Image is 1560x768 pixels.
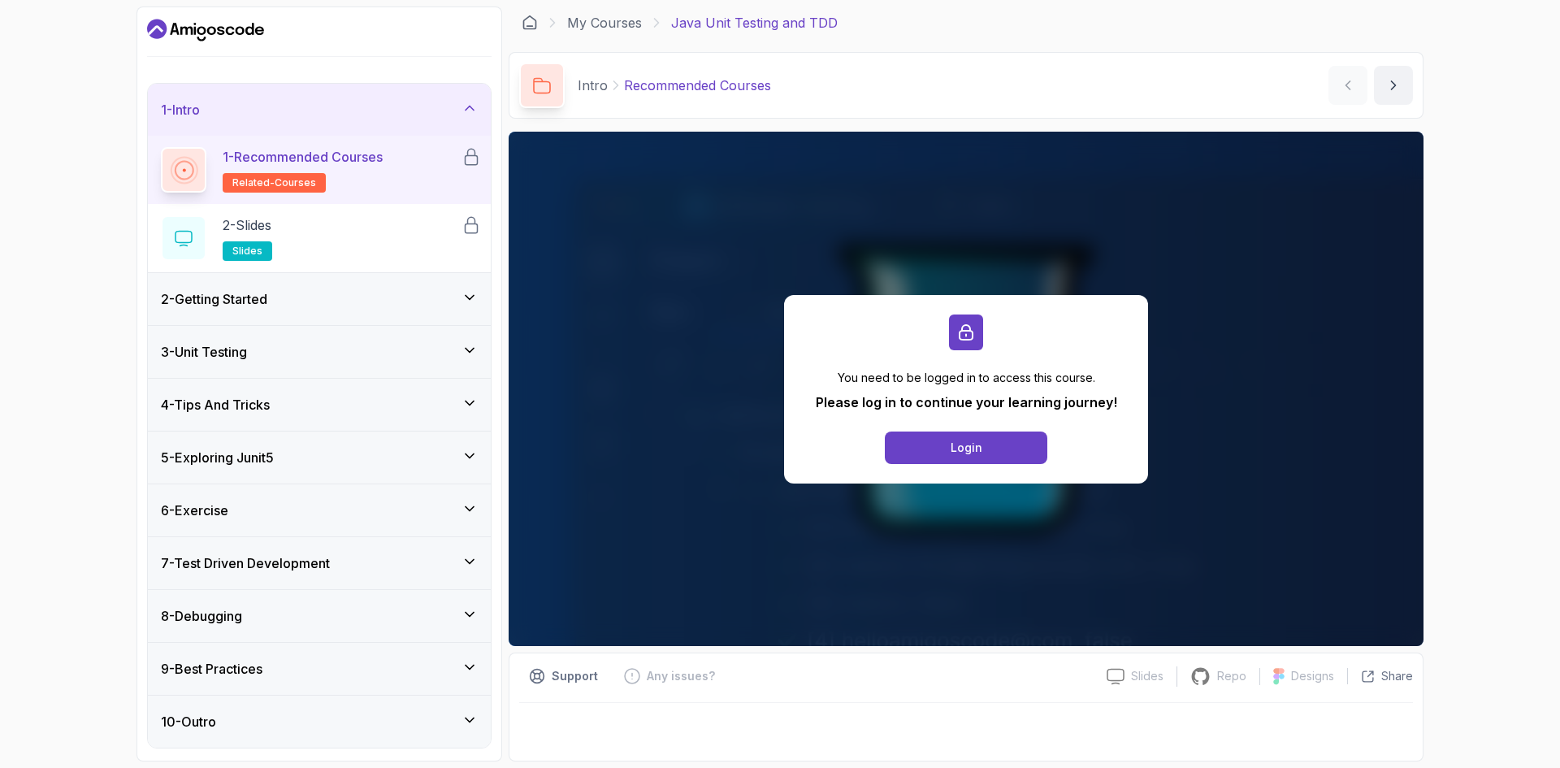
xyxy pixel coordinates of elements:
button: Support button [519,663,608,689]
h3: 1 - Intro [161,100,200,119]
button: next content [1374,66,1413,105]
button: 9-Best Practices [148,643,491,695]
p: Slides [1131,668,1163,684]
a: My Courses [567,13,642,33]
button: 1-Intro [148,84,491,136]
button: Login [885,432,1047,464]
button: 2-Slidesslides [161,215,478,261]
h3: 7 - Test Driven Development [161,553,330,573]
p: Recommended Courses [624,76,771,95]
span: slides [232,245,262,258]
p: Support [552,668,598,684]
p: Please log in to continue your learning journey! [816,393,1117,412]
h3: 5 - Exploring Junit5 [161,448,274,467]
p: Share [1381,668,1413,684]
span: related-courses [232,176,316,189]
p: 1 - Recommended Courses [223,147,383,167]
h3: 3 - Unit Testing [161,342,247,362]
h3: 6 - Exercise [161,501,228,520]
div: Login [951,440,982,456]
p: Java Unit Testing and TDD [671,13,838,33]
p: Intro [578,76,608,95]
h3: 2 - Getting Started [161,289,267,309]
h3: 4 - Tips And Tricks [161,395,270,414]
button: 3-Unit Testing [148,326,491,378]
h3: 9 - Best Practices [161,659,262,679]
p: Designs [1291,668,1334,684]
button: 1-Recommended Coursesrelated-courses [161,147,478,193]
button: 2-Getting Started [148,273,491,325]
button: 4-Tips And Tricks [148,379,491,431]
button: 5-Exploring Junit5 [148,432,491,484]
a: Dashboard [147,17,264,43]
h3: 10 - Outro [161,712,216,731]
button: 8-Debugging [148,590,491,642]
p: Any issues? [647,668,715,684]
button: 10-Outro [148,696,491,748]
button: previous content [1328,66,1367,105]
button: 6-Exercise [148,484,491,536]
button: 7-Test Driven Development [148,537,491,589]
button: Share [1347,668,1413,684]
p: You need to be logged in to access this course. [816,370,1117,386]
p: Repo [1217,668,1246,684]
p: 2 - Slides [223,215,271,235]
h3: 8 - Debugging [161,606,242,626]
a: Dashboard [522,15,538,31]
